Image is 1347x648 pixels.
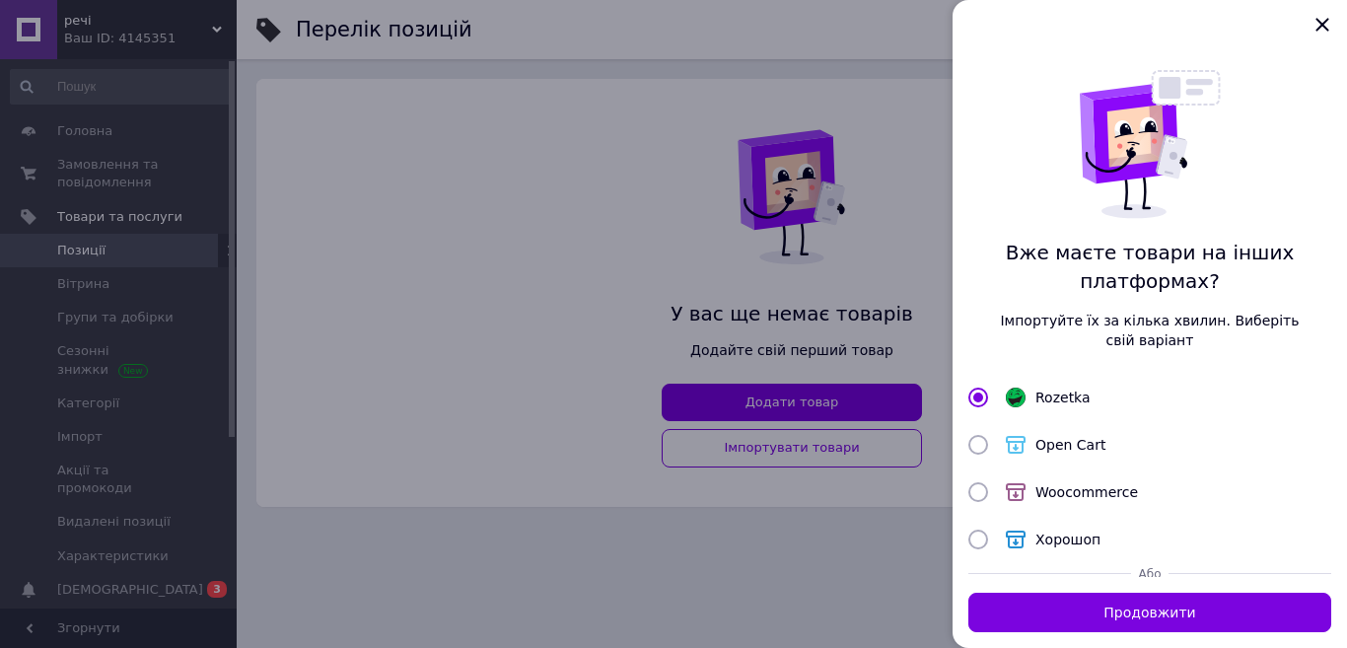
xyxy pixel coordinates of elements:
[1000,239,1300,295] span: Вже маєте товари на інших платформах?
[1306,8,1339,41] button: Закрыть
[1139,567,1162,581] span: Або
[1035,484,1138,500] span: Woocommerce
[1035,532,1100,547] span: Хорошоп
[1000,311,1300,350] span: Імпортуйте їх за кілька хвилин. Виберіть свій варіант
[1035,390,1091,405] span: Rozetka
[968,593,1331,632] button: Продовжити
[1035,437,1105,453] span: Open Cart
